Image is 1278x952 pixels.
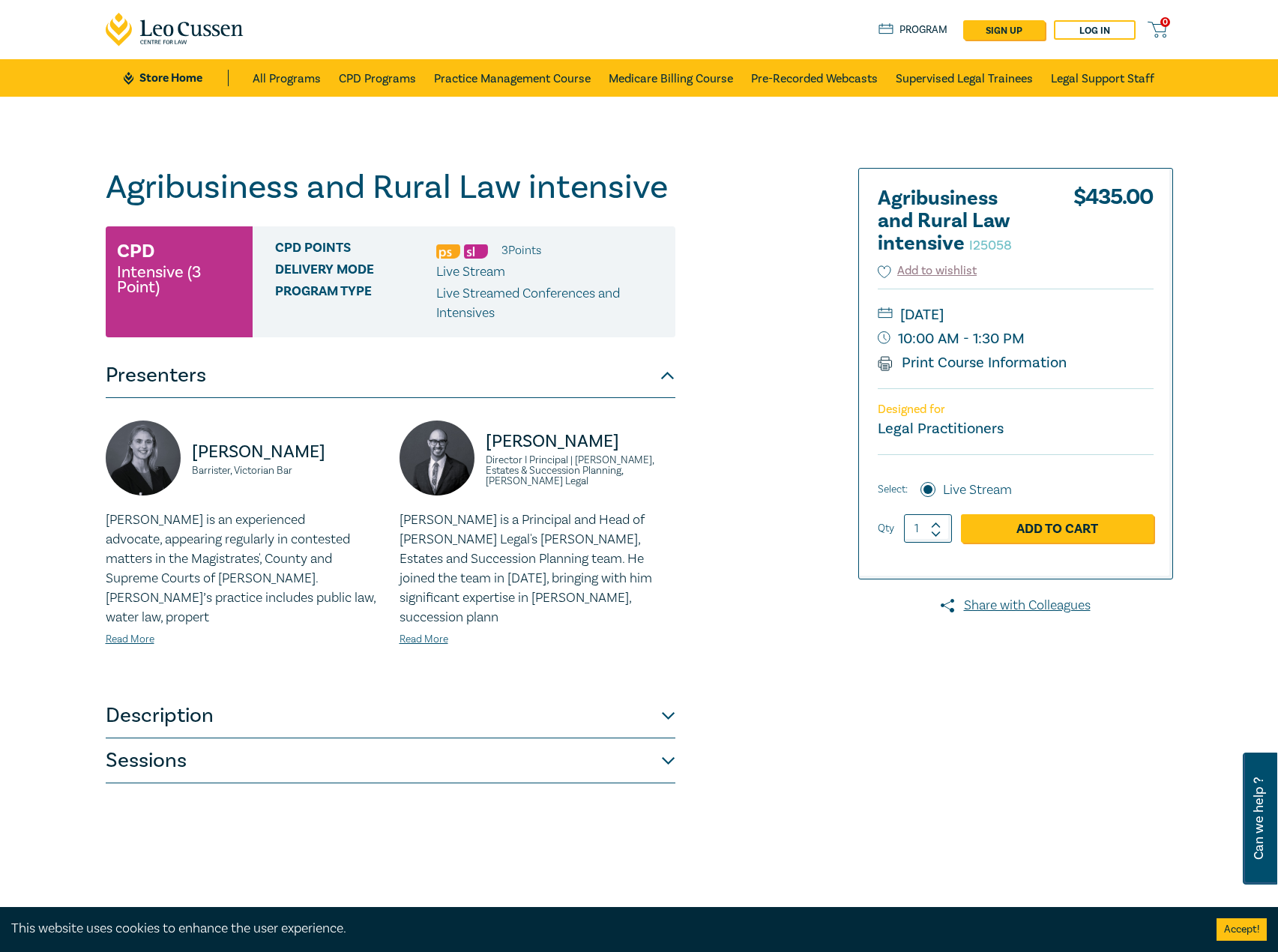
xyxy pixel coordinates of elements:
button: Sessions [106,738,675,783]
a: Read More [106,633,154,646]
li: 3 Point s [501,241,541,260]
input: 1 [904,514,952,543]
img: https://s3.ap-southeast-2.amazonaws.com/leo-cussen-store-production-content/Contacts/Stefan%20Man... [400,421,474,495]
div: $ 435.00 [1073,187,1154,262]
button: Add to wishlist [878,262,977,280]
small: Director I Principal | [PERSON_NAME], Estates & Succession Planning, [PERSON_NAME] Legal [486,455,675,486]
span: CPD Points [275,241,436,260]
small: Legal Practitioners [878,419,1004,439]
label: Live Stream [943,480,1012,500]
a: Log in [1054,20,1136,40]
a: Legal Support Staff [1051,59,1154,97]
span: 0 [1160,17,1170,27]
p: [PERSON_NAME] [486,430,675,454]
small: [DATE] [878,303,1154,327]
button: Presenters [106,353,675,398]
span: Live Stream [436,263,505,280]
p: [PERSON_NAME] is an experienced advocate, appearing regularly in contested matters in the Magistr... [106,510,382,627]
a: Supervised Legal Trainees [896,59,1033,97]
span: Delivery Mode [275,262,436,282]
p: Designed for [878,403,1154,417]
img: https://s3.ap-southeast-2.amazonaws.com/leo-cussen-store-production-content/Contacts/Olivia%20Cal... [106,421,181,495]
label: Qty [878,520,894,537]
p: [PERSON_NAME] [192,440,382,464]
small: Intensive (3 Point) [117,265,241,295]
a: CPD Programs [339,59,416,97]
a: Pre-Recorded Webcasts [751,59,878,97]
button: Accept cookies [1217,918,1267,941]
a: Add to Cart [961,514,1154,543]
img: Professional Skills [436,244,460,259]
a: Practice Management Course [434,59,591,97]
span: Can we help ? [1252,762,1266,876]
small: 10:00 AM - 1:30 PM [878,327,1154,351]
span: Program type [275,284,436,323]
a: Share with Colleagues [858,596,1173,615]
div: This website uses cookies to enhance the user experience. [11,919,1194,939]
span: Select: [878,481,908,498]
a: All Programs [253,59,321,97]
a: Print Course Information [878,353,1067,373]
h3: CPD [117,238,154,265]
h2: Agribusiness and Rural Law intensive [878,187,1043,255]
p: Live Streamed Conferences and Intensives [436,284,664,323]
a: Read More [400,633,448,646]
h1: Agribusiness and Rural Law intensive [106,168,675,207]
small: I25058 [969,237,1012,254]
a: sign up [963,20,1045,40]
a: Store Home [124,70,228,86]
a: Medicare Billing Course [609,59,733,97]
small: Barrister, Victorian Bar [192,466,382,476]
img: Substantive Law [464,244,488,259]
button: Description [106,693,675,738]
a: Program [878,22,948,38]
p: [PERSON_NAME] is a Principal and Head of [PERSON_NAME] Legal's [PERSON_NAME], Estates and Success... [400,510,675,627]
